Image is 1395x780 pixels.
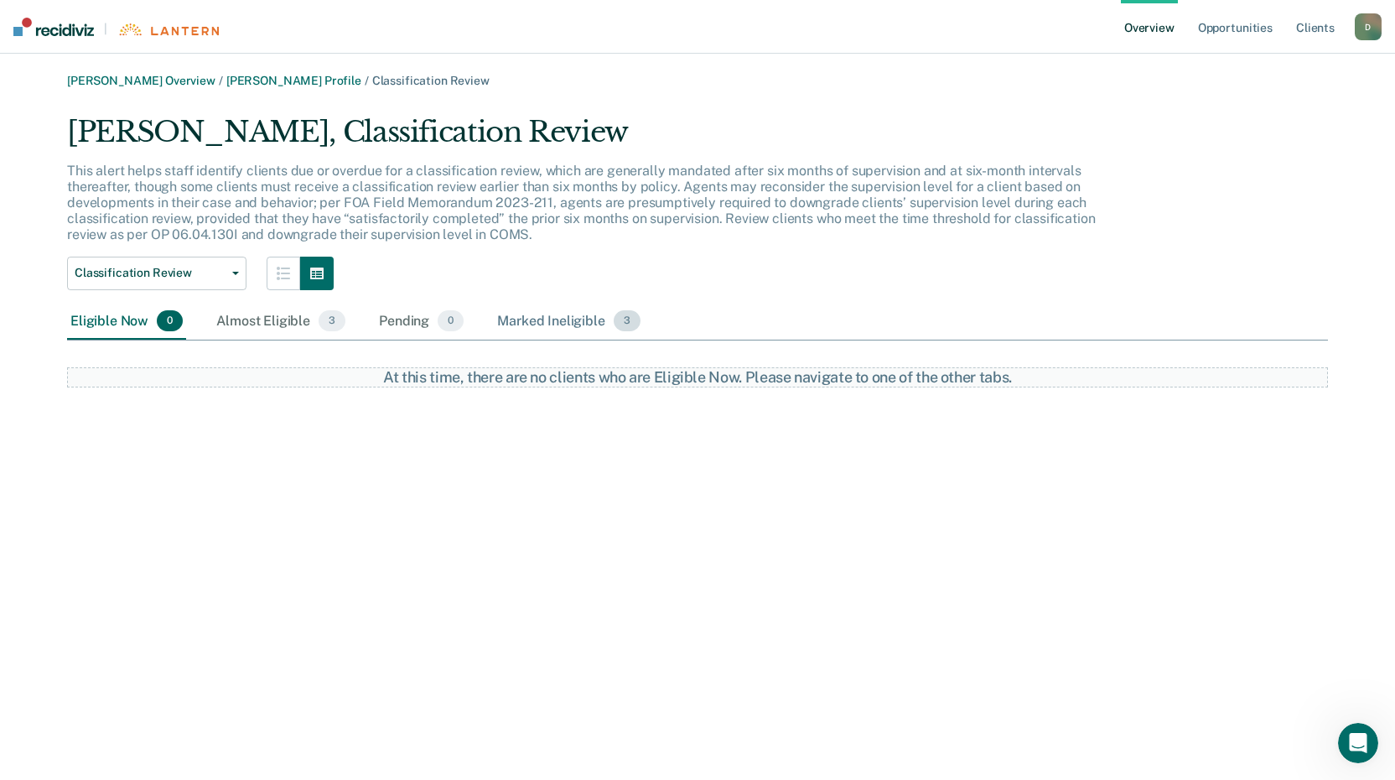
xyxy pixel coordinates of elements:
a: [PERSON_NAME] Profile [226,74,361,87]
img: Lantern [117,23,219,36]
a: | [13,18,219,36]
span: 3 [614,310,640,332]
iframe: Intercom live chat [1338,723,1378,763]
span: 0 [157,310,183,332]
div: [PERSON_NAME], Classification Review [67,115,1113,163]
div: Pending0 [376,304,467,341]
span: 3 [319,310,345,332]
img: Recidiviz [13,18,94,36]
span: Classification Review [372,74,490,87]
div: At this time, there are no clients who are Eligible Now. Please navigate to one of the other tabs. [383,368,1013,387]
div: Eligible Now0 [67,304,186,341]
button: Classification Review [67,257,246,290]
div: Marked Ineligible3 [494,304,644,341]
span: | [94,22,117,36]
span: 0 [438,310,464,332]
div: Almost Eligible3 [213,304,349,341]
span: / [361,74,372,87]
button: D [1355,13,1382,40]
a: [PERSON_NAME] Overview [67,74,215,87]
span: / [215,74,226,87]
span: Classification Review [75,266,226,280]
p: This alert helps staff identify clients due or overdue for a classification review, which are gen... [67,163,1095,243]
